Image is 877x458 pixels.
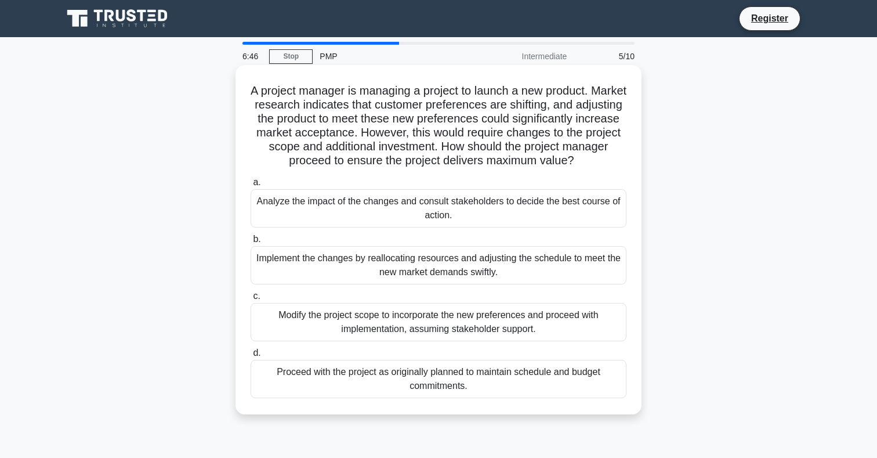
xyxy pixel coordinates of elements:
[253,177,260,187] span: a.
[251,189,626,228] div: Analyze the impact of the changes and consult stakeholders to decide the best course of action.
[251,246,626,284] div: Implement the changes by reallocating resources and adjusting the schedule to meet the new market...
[253,348,260,358] span: d.
[251,360,626,398] div: Proceed with the project as originally planned to maintain schedule and budget commitments.
[249,84,628,168] h5: A project manager is managing a project to launch a new product. Market research indicates that c...
[251,303,626,341] div: Modify the project scope to incorporate the new preferences and proceed with implementation, assu...
[313,45,472,68] div: PMP
[744,11,795,26] a: Register
[472,45,574,68] div: Intermediate
[235,45,269,68] div: 6:46
[253,234,260,244] span: b.
[269,49,313,64] a: Stop
[574,45,642,68] div: 5/10
[253,291,260,301] span: c.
